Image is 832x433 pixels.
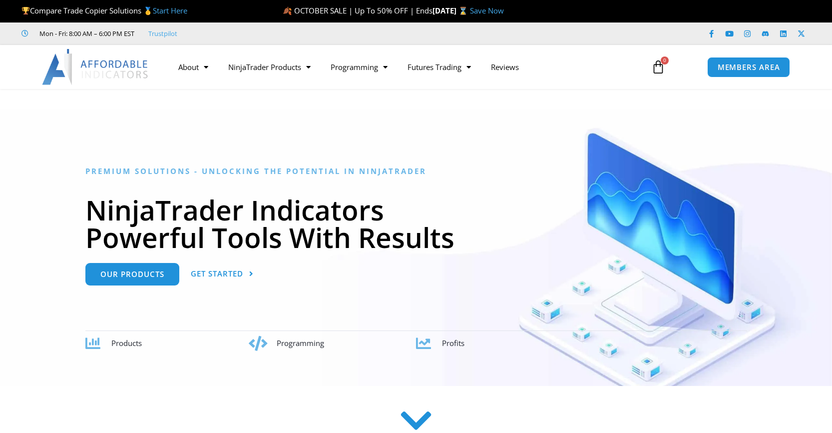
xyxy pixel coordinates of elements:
span: Profits [442,338,464,348]
span: Products [111,338,142,348]
a: Futures Trading [398,55,481,78]
img: 🏆 [22,7,29,14]
a: MEMBERS AREA [707,57,791,77]
a: Start Here [153,5,187,15]
span: MEMBERS AREA [718,63,780,71]
h6: Premium Solutions - Unlocking the Potential in NinjaTrader [85,166,747,176]
span: Our Products [100,270,164,278]
a: NinjaTrader Products [218,55,321,78]
span: 0 [661,56,669,64]
span: 🍂 OCTOBER SALE | Up To 50% OFF | Ends [283,5,432,15]
a: Save Now [470,5,504,15]
a: 0 [636,52,680,81]
span: Compare Trade Copier Solutions 🥇 [21,5,187,15]
a: Reviews [481,55,529,78]
img: LogoAI | Affordable Indicators – NinjaTrader [42,49,149,85]
span: Mon - Fri: 8:00 AM – 6:00 PM EST [37,27,134,39]
span: Programming [277,338,324,348]
span: Get Started [191,270,243,277]
a: Programming [321,55,398,78]
a: About [168,55,218,78]
strong: [DATE] ⌛ [432,5,470,15]
a: Our Products [85,263,179,285]
a: Trustpilot [148,27,177,39]
nav: Menu [168,55,640,78]
a: Get Started [191,263,254,285]
h1: NinjaTrader Indicators Powerful Tools With Results [85,196,747,251]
